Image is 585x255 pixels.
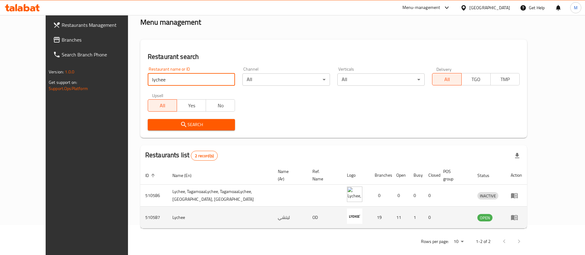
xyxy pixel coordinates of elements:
p: 1-2 of 2 [476,238,491,245]
span: INACTIVE [477,192,498,199]
span: M [574,4,578,11]
a: Support.OpsPlatform [49,84,88,93]
a: Branches [48,32,143,47]
h2: Menu management [140,17,201,27]
button: All [148,99,177,112]
span: Branches [62,36,138,43]
span: Version: [49,68,64,76]
a: Restaurants Management [48,18,143,32]
button: Yes [177,99,206,112]
td: 0 [409,185,423,207]
td: 1 [409,207,423,228]
td: 0 [370,185,391,207]
td: 510586 [140,185,167,207]
span: No [208,101,233,110]
div: All [337,73,425,86]
h2: Restaurants list [145,150,218,161]
img: Lychee [347,208,362,224]
span: TGO [464,75,488,84]
button: TMP [490,73,520,85]
th: Branches [370,166,391,185]
button: No [206,99,235,112]
td: Lychee [167,207,273,228]
button: All [432,73,461,85]
td: 11 [391,207,409,228]
div: Export file [510,148,525,163]
span: Search Branch Phone [62,51,138,58]
td: 510587 [140,207,167,228]
div: Menu-management [402,4,440,11]
h2: Restaurant search [148,52,520,61]
button: TGO [461,73,491,85]
span: 2 record(s) [191,153,217,159]
th: Logo [342,166,370,185]
td: 0 [423,207,438,228]
td: 0 [423,185,438,207]
input: Search for restaurant name or ID.. [148,73,235,86]
span: 1.0.0 [65,68,74,76]
a: Search Branch Phone [48,47,143,62]
span: Yes [179,101,204,110]
td: ليتشي [273,207,307,228]
span: All [150,101,175,110]
span: Get support on: [49,78,77,86]
div: Total records count [191,151,218,161]
label: Upsell [152,93,163,97]
td: OD [307,207,342,228]
td: 0 [391,185,409,207]
span: TMP [493,75,517,84]
span: Restaurants Management [62,21,138,29]
span: Status [477,172,497,179]
th: Closed [423,166,438,185]
span: POS group [443,168,465,183]
button: Search [148,119,235,130]
span: All [435,75,459,84]
div: All [242,73,330,86]
span: ID [145,172,157,179]
th: Action [506,166,527,185]
th: Busy [409,166,423,185]
label: Delivery [436,67,452,71]
td: 19 [370,207,391,228]
span: Name (En) [172,172,200,179]
span: Search [153,121,230,129]
span: Name (Ar) [278,168,300,183]
span: Ref. Name [312,168,335,183]
th: Open [391,166,409,185]
span: OPEN [477,214,492,221]
img: Lychee, TagamoaaLychee, TagamoaaLychee, TagamoaaLychee, Tagamoaa [347,187,362,202]
div: Rows per page: [451,237,466,246]
div: [GEOGRAPHIC_DATA] [469,4,510,11]
td: Lychee, TagamoaaLychee, TagamoaaLychee, [GEOGRAPHIC_DATA], [GEOGRAPHIC_DATA] [167,185,273,207]
p: Rows per page: [421,238,449,245]
div: Menu [511,192,522,199]
table: enhanced table [140,166,527,228]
